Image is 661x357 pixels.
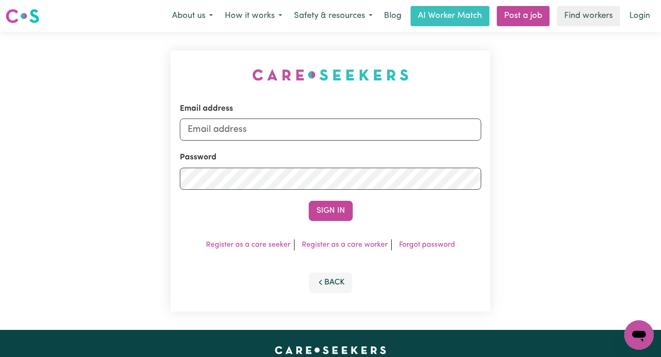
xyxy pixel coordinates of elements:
a: Post a job [497,6,550,26]
a: Careseekers home page [275,346,386,354]
button: How it works [219,6,288,26]
a: Blog [378,6,407,26]
button: Back [309,272,353,293]
button: Safety & resources [288,6,378,26]
a: Login [624,6,655,26]
label: Password [180,152,217,164]
button: About us [166,6,219,26]
a: Careseekers logo [6,6,39,27]
a: Find workers [557,6,620,26]
img: Careseekers logo [6,8,39,24]
a: Register as a care seeker [206,241,290,249]
input: Email address [180,119,481,141]
a: Register as a care worker [302,241,388,249]
a: AI Worker Match [411,6,489,26]
label: Email address [180,103,233,115]
button: Sign In [309,201,353,221]
iframe: Button to launch messaging window [624,320,654,350]
a: Forgot password [399,241,455,249]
